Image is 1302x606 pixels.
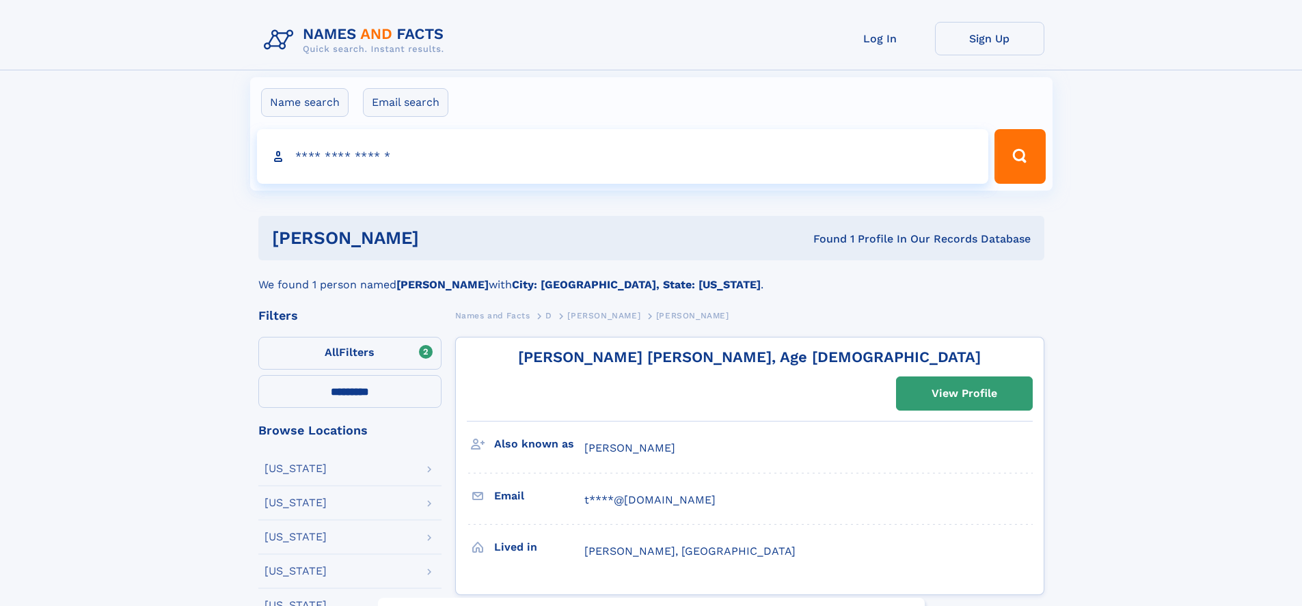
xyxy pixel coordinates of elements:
[826,22,935,55] a: Log In
[567,311,640,320] span: [PERSON_NAME]
[518,348,981,366] a: [PERSON_NAME] [PERSON_NAME], Age [DEMOGRAPHIC_DATA]
[584,545,796,557] span: [PERSON_NAME], [GEOGRAPHIC_DATA]
[584,441,675,454] span: [PERSON_NAME]
[897,377,1032,410] a: View Profile
[656,311,729,320] span: [PERSON_NAME]
[545,311,552,320] span: D
[363,88,448,117] label: Email search
[257,129,989,184] input: search input
[258,309,442,322] div: Filters
[258,424,442,437] div: Browse Locations
[567,307,640,324] a: [PERSON_NAME]
[396,278,489,291] b: [PERSON_NAME]
[265,463,327,474] div: [US_STATE]
[494,536,584,559] h3: Lived in
[935,22,1044,55] a: Sign Up
[265,497,327,508] div: [US_STATE]
[272,230,616,247] h1: [PERSON_NAME]
[616,232,1031,247] div: Found 1 Profile In Our Records Database
[512,278,761,291] b: City: [GEOGRAPHIC_DATA], State: [US_STATE]
[265,532,327,542] div: [US_STATE]
[494,432,584,456] h3: Also known as
[325,346,339,359] span: All
[261,88,349,117] label: Name search
[494,484,584,508] h3: Email
[265,566,327,577] div: [US_STATE]
[994,129,1045,184] button: Search Button
[258,260,1044,293] div: We found 1 person named with .
[455,307,530,324] a: Names and Facts
[258,337,442,370] label: Filters
[258,22,455,59] img: Logo Names and Facts
[545,307,552,324] a: D
[932,378,997,409] div: View Profile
